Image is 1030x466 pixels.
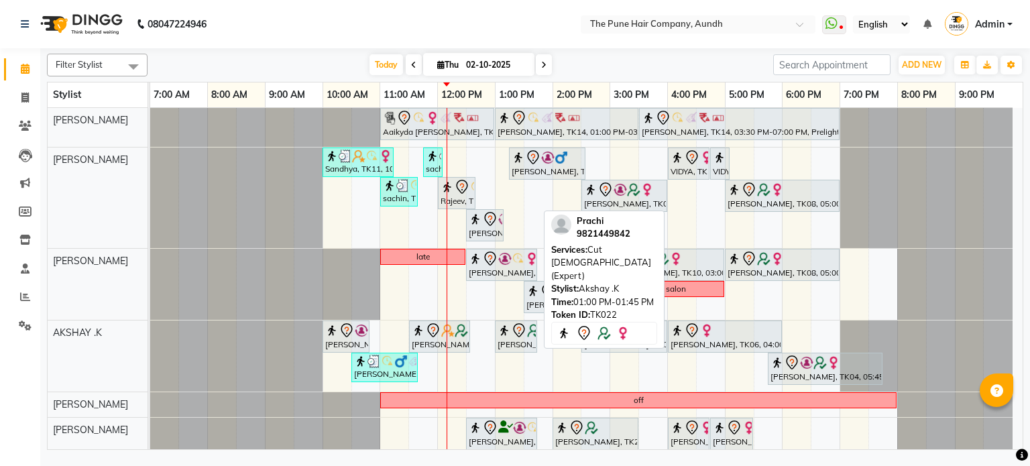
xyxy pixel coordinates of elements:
[380,85,428,105] a: 11:00 AM
[583,182,666,210] div: [PERSON_NAME], TK03, 02:30 PM-04:00 PM, Hair Spa - Medium
[439,179,474,207] div: Rajeev, TK15, 12:00 PM-12:40 PM, Cut [DEMOGRAPHIC_DATA] (Expert)
[945,12,968,36] img: Admin
[551,283,579,294] span: Stylist:
[711,150,728,178] div: VIDYA, TK19, 04:45 PM-05:00 PM, Additional Hair Wash ([DEMOGRAPHIC_DATA])
[726,85,768,105] a: 5:00 PM
[53,327,102,339] span: AKSHAY .K
[56,59,103,70] span: Filter Stylist
[669,420,708,448] div: [PERSON_NAME], TK17, 04:00 PM-04:45 PM, Cut [DEMOGRAPHIC_DATA] (Master stylist )
[554,420,637,448] div: [PERSON_NAME], TK23, 02:00 PM-03:30 PM, Hair Spa - Medium
[551,244,651,281] span: Cut [DEMOGRAPHIC_DATA] (Expert)
[610,85,652,105] a: 3:00 PM
[551,308,657,322] div: TK022
[612,251,723,279] div: [PERSON_NAME], TK10, 03:00 PM-05:00 PM, Hair Color Majirel - Majirel Touchup 2 Inch
[551,282,657,296] div: Akshay .K
[551,296,657,309] div: 01:00 PM-01:45 PM
[902,60,941,70] span: ADD NEW
[369,54,403,75] span: Today
[323,85,371,105] a: 10:00 AM
[467,211,502,239] div: [PERSON_NAME], TK05, 12:30 PM-01:10 PM, Cut [DEMOGRAPHIC_DATA] (Expert)
[551,296,573,307] span: Time:
[382,179,416,205] div: sachin, TK13, 11:00 AM-11:40 AM, Cut [DEMOGRAPHIC_DATA] (Expert)
[726,182,838,210] div: [PERSON_NAME], TK08, 05:00 PM-07:00 PM, Hair Color [PERSON_NAME] Touchup 2 Inch
[577,215,604,226] span: Prachi
[669,323,781,351] div: [PERSON_NAME], TK06, 04:00 PM-06:00 PM, Hair Color Majirel - Majirel Touchup 4 Inch
[53,255,128,267] span: [PERSON_NAME]
[53,398,128,410] span: [PERSON_NAME]
[726,251,838,279] div: [PERSON_NAME], TK08, 05:00 PM-07:00 PM, Hair Color [PERSON_NAME] Touchup 2 Inch
[769,355,881,383] div: [PERSON_NAME], TK04, 05:45 PM-07:45 PM, Hair wash & blow dry -medium
[634,394,644,406] div: off
[640,110,838,138] div: [PERSON_NAME], TK14, 03:30 PM-07:00 PM, Prelighting - Medium
[711,420,752,448] div: [PERSON_NAME], TK17, 04:45 PM-05:30 PM, Additional Hair Wash ([DEMOGRAPHIC_DATA])
[551,215,571,235] img: profile
[840,85,882,105] a: 7:00 PM
[496,110,637,138] div: [PERSON_NAME], TK14, 01:00 PM-03:30 PM, Global Highlight - Long
[424,150,441,175] div: sachin, TK13, 11:45 AM-12:05 PM, [PERSON_NAME] Crafting
[53,154,128,166] span: [PERSON_NAME]
[148,5,207,43] b: 08047224946
[208,85,251,105] a: 8:00 AM
[669,150,708,178] div: VIDYA, TK19, 04:00 PM-04:45 PM, Cut [DEMOGRAPHIC_DATA] (Expert)
[53,424,128,436] span: [PERSON_NAME]
[577,227,630,241] div: 9821449842
[496,323,536,351] div: [PERSON_NAME], TK22, 01:00 PM-01:45 PM, Cut [DEMOGRAPHIC_DATA] (Expert)
[551,244,587,255] span: Services:
[410,323,469,351] div: [PERSON_NAME], TK16, 11:30 AM-12:35 PM, Scalp detox long
[382,110,493,138] div: Aaikyda [PERSON_NAME], TK07, 11:00 AM-01:00 PM, Hair Color Majirel - Majirel Touchup 2 Inch
[974,412,1017,453] iframe: chat widget
[668,85,710,105] a: 4:00 PM
[975,17,1005,32] span: Admin
[899,56,945,74] button: ADD NEW
[324,323,368,351] div: [PERSON_NAME], TK09, 10:00 AM-10:50 AM, [PERSON_NAME] Crafting
[467,420,536,448] div: [PERSON_NAME], TK02, 12:30 PM-01:45 PM, Cut [DEMOGRAPHIC_DATA] (Master stylist )
[525,283,584,311] div: [PERSON_NAME], TK20, 01:30 PM-02:35 PM, Cut [DEMOGRAPHIC_DATA] (Sr.stylist)
[898,85,940,105] a: 8:00 PM
[150,85,193,105] a: 7:00 AM
[266,85,308,105] a: 9:00 AM
[648,283,686,295] div: new salon
[53,114,128,126] span: [PERSON_NAME]
[551,309,590,320] span: Token ID:
[783,85,825,105] a: 6:00 PM
[462,55,529,75] input: 2025-10-02
[438,85,485,105] a: 12:00 PM
[34,5,126,43] img: logo
[416,251,430,263] div: late
[53,89,81,101] span: Stylist
[956,85,998,105] a: 9:00 PM
[324,150,392,175] div: Sandhya, TK11, 10:00 AM-11:15 AM, Cut Under 20 year (Boy)
[510,150,584,178] div: [PERSON_NAME], TK05, 01:15 PM-02:35 PM, [PERSON_NAME] Crafting
[467,251,536,279] div: [PERSON_NAME], TK02, 12:30 PM-01:45 PM, Cut [DEMOGRAPHIC_DATA] (Sr.stylist)
[434,60,462,70] span: Thu
[353,355,416,380] div: [PERSON_NAME], TK12, 10:30 AM-11:40 AM, Cut [DEMOGRAPHIC_DATA] (Expert)
[496,85,538,105] a: 1:00 PM
[553,85,595,105] a: 2:00 PM
[773,54,891,75] input: Search Appointment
